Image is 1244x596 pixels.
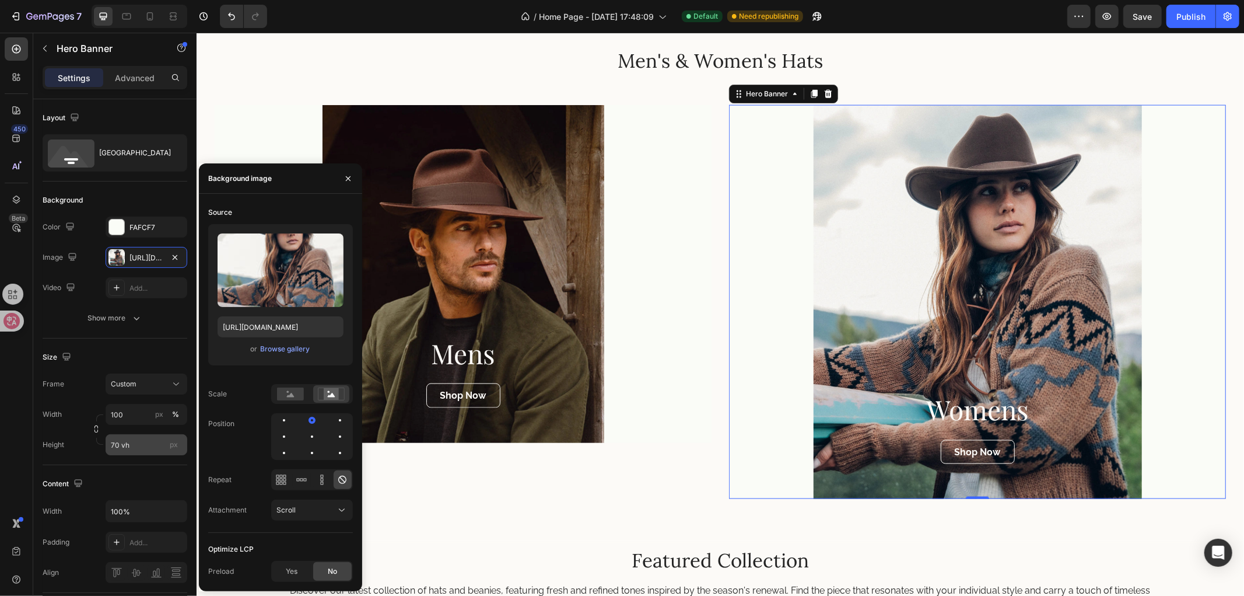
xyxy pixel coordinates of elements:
[11,124,28,134] div: 450
[271,500,353,521] button: Scroll
[244,357,290,368] strong: Shop Now
[208,544,254,555] div: Optimize LCP
[43,567,59,578] div: Align
[43,350,73,365] div: Size
[106,404,187,425] input: px%
[85,550,962,584] p: Discover our latest collection of hats and beanies, featuring fresh and refined tones inspired by...
[758,414,804,425] strong: Shop Now
[197,33,1244,596] iframe: Design area
[208,505,247,515] div: Attachment
[276,506,296,514] span: Scroll
[43,308,187,329] button: Show more
[172,409,179,420] div: %
[260,344,310,354] div: Browse gallery
[218,233,344,307] img: preview-image
[111,379,136,389] span: Custom
[129,283,184,294] div: Add...
[328,566,337,577] span: No
[539,11,654,23] span: Home Page - [DATE] 17:48:09
[76,9,82,23] p: 7
[693,11,718,22] span: Default
[250,342,257,356] span: or
[58,72,90,84] p: Settings
[5,5,87,28] button: 7
[115,72,155,84] p: Advanced
[88,312,142,324] div: Show more
[208,389,227,399] div: Scale
[106,501,187,522] input: Auto
[43,476,85,492] div: Content
[220,5,267,28] div: Undo/Redo
[43,506,62,517] div: Width
[286,566,297,577] span: Yes
[57,41,156,55] p: Hero Banner
[43,195,83,205] div: Background
[43,409,62,420] label: Width
[739,11,798,22] span: Need republishing
[532,72,1029,467] div: Background Image
[43,110,82,126] div: Layout
[17,515,1030,542] h2: Featured Collection
[208,566,234,577] div: Preload
[1166,5,1215,28] button: Publish
[43,219,77,235] div: Color
[106,374,187,395] button: Custom
[208,173,272,184] div: Background image
[155,409,163,420] div: px
[43,440,64,450] label: Height
[230,351,304,375] a: Shop Now
[43,280,78,296] div: Video
[1133,12,1152,22] span: Save
[152,407,166,421] button: %
[208,419,234,429] div: Position
[534,11,537,23] span: /
[99,140,170,166] div: [GEOGRAPHIC_DATA]
[43,379,64,389] label: Frame
[129,253,163,263] div: [URL][DOMAIN_NAME]
[260,343,310,355] button: Browse gallery
[1204,539,1232,567] div: Open Intercom Messenger
[43,250,79,266] div: Image
[208,207,232,218] div: Source
[129,538,184,548] div: Add...
[744,407,818,432] a: Shop Now
[9,214,28,223] div: Beta
[129,222,184,233] div: FAFCF7
[1176,11,1206,23] div: Publish
[1123,5,1162,28] button: Save
[218,316,344,337] input: https://example.com/image.jpg
[106,434,187,455] input: px
[532,358,1029,396] h2: Womens
[43,537,69,548] div: Padding
[547,56,594,67] div: Hero Banner
[532,72,1029,467] div: Overlay
[170,440,178,449] span: px
[169,407,183,421] button: px
[208,475,232,485] div: Repeat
